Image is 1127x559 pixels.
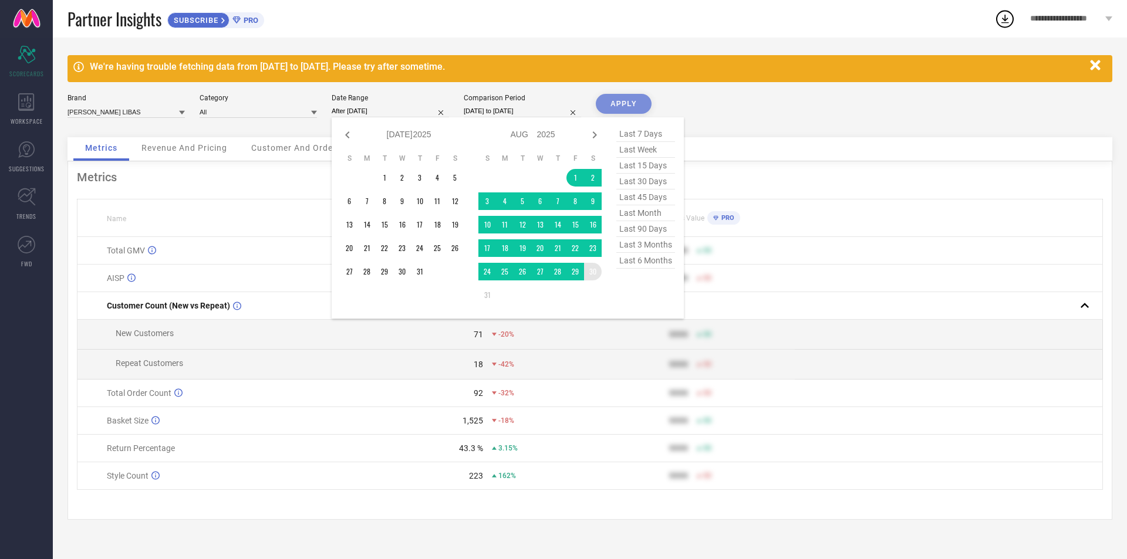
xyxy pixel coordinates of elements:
span: last 90 days [616,221,675,237]
td: Sat Jul 05 2025 [446,169,464,187]
span: Repeat Customers [116,358,183,368]
div: 9999 [669,388,688,398]
td: Wed Jul 23 2025 [393,239,411,257]
td: Tue Jul 01 2025 [376,169,393,187]
td: Wed Aug 06 2025 [531,192,549,210]
th: Wednesday [531,154,549,163]
td: Mon Aug 18 2025 [496,239,514,257]
th: Thursday [411,154,428,163]
span: 50 [703,472,711,480]
span: PRO [241,16,258,25]
td: Sun Aug 31 2025 [478,286,496,304]
div: 92 [474,388,483,398]
td: Tue Aug 12 2025 [514,216,531,233]
th: Saturday [446,154,464,163]
td: Wed Jul 02 2025 [393,169,411,187]
td: Sat Jul 12 2025 [446,192,464,210]
span: last 7 days [616,126,675,142]
td: Fri Aug 29 2025 [566,263,584,280]
td: Tue Aug 05 2025 [514,192,531,210]
td: Tue Jul 15 2025 [376,216,393,233]
td: Sat Aug 16 2025 [584,216,602,233]
div: Metrics [77,170,1103,184]
td: Tue Aug 19 2025 [514,239,531,257]
td: Mon Aug 11 2025 [496,216,514,233]
div: Date Range [332,94,449,102]
span: 50 [703,389,711,397]
span: Partner Insights [68,7,161,31]
span: Name [107,215,126,223]
div: Next month [588,128,602,142]
span: SCORECARDS [9,69,44,78]
span: 3.15% [498,444,518,452]
div: 9999 [669,471,688,480]
td: Mon Jul 21 2025 [358,239,376,257]
td: Wed Aug 20 2025 [531,239,549,257]
td: Fri Jul 04 2025 [428,169,446,187]
td: Sun Aug 10 2025 [478,216,496,233]
td: Thu Aug 28 2025 [549,263,566,280]
td: Thu Aug 21 2025 [549,239,566,257]
td: Thu Jul 17 2025 [411,216,428,233]
span: Style Count [107,471,149,480]
div: 223 [469,471,483,480]
th: Thursday [549,154,566,163]
div: Brand [68,94,185,102]
th: Sunday [340,154,358,163]
span: 50 [703,444,711,452]
th: Friday [566,154,584,163]
span: -18% [498,416,514,425]
td: Mon Jul 14 2025 [358,216,376,233]
td: Thu Jul 03 2025 [411,169,428,187]
div: Category [200,94,317,102]
th: Monday [358,154,376,163]
td: Thu Jul 31 2025 [411,263,428,280]
td: Fri Aug 01 2025 [566,169,584,187]
div: Previous month [340,128,355,142]
span: last 45 days [616,189,675,205]
div: 9999 [669,443,688,453]
td: Mon Jul 28 2025 [358,263,376,280]
span: New Customers [116,328,174,338]
td: Fri Jul 11 2025 [428,192,446,210]
td: Wed Jul 09 2025 [393,192,411,210]
td: Wed Jul 16 2025 [393,216,411,233]
span: last week [616,142,675,158]
th: Wednesday [393,154,411,163]
td: Sat Aug 30 2025 [584,263,602,280]
th: Monday [496,154,514,163]
span: SUBSCRIBE [168,16,221,25]
div: Comparison Period [464,94,581,102]
th: Sunday [478,154,496,163]
div: 71 [474,330,483,339]
td: Sun Jul 13 2025 [340,216,358,233]
span: Customer And Orders [251,143,341,153]
span: last 3 months [616,237,675,253]
span: last month [616,205,675,221]
span: 50 [703,360,711,368]
div: 18 [474,360,483,369]
td: Tue Jul 08 2025 [376,192,393,210]
td: Sun Aug 24 2025 [478,263,496,280]
span: last 15 days [616,158,675,174]
td: Fri Aug 22 2025 [566,239,584,257]
span: 50 [703,274,711,282]
td: Thu Aug 07 2025 [549,192,566,210]
td: Fri Jul 18 2025 [428,216,446,233]
div: 43.3 % [459,443,483,453]
a: SUBSCRIBEPRO [167,9,264,28]
span: 50 [703,246,711,255]
td: Sat Jul 26 2025 [446,239,464,257]
span: Total GMV [107,246,145,255]
input: Select date range [332,105,449,117]
th: Tuesday [514,154,531,163]
span: 50 [703,416,711,425]
td: Fri Aug 08 2025 [566,192,584,210]
td: Sun Jul 06 2025 [340,192,358,210]
td: Fri Jul 25 2025 [428,239,446,257]
span: 162% [498,472,516,480]
td: Tue Aug 26 2025 [514,263,531,280]
span: last 6 months [616,253,675,269]
div: 9999 [669,330,688,339]
th: Saturday [584,154,602,163]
